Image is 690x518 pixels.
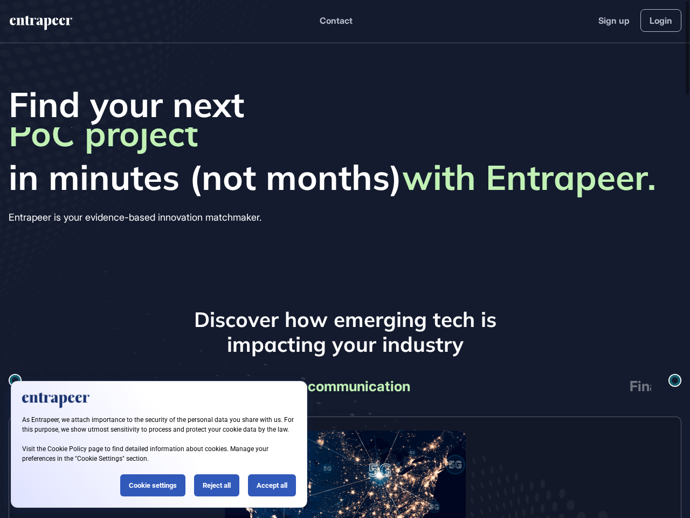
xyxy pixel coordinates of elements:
[194,374,496,399] div: Telecommunication
[9,84,681,125] span: Find your next
[9,113,198,156] span: PoC project
[320,13,353,28] button: Contact
[9,307,681,332] h3: Discover how emerging tech is
[598,14,630,27] a: Sign up
[9,209,681,226] div: Entrapeer is your evidence-based innovation matchmaker.
[9,332,681,357] h3: impacting your industry
[640,9,681,32] a: Login
[402,155,656,199] strong: with Entrapeer.
[9,16,73,34] a: entrapeer-logo
[9,156,681,198] span: in minutes (not months)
